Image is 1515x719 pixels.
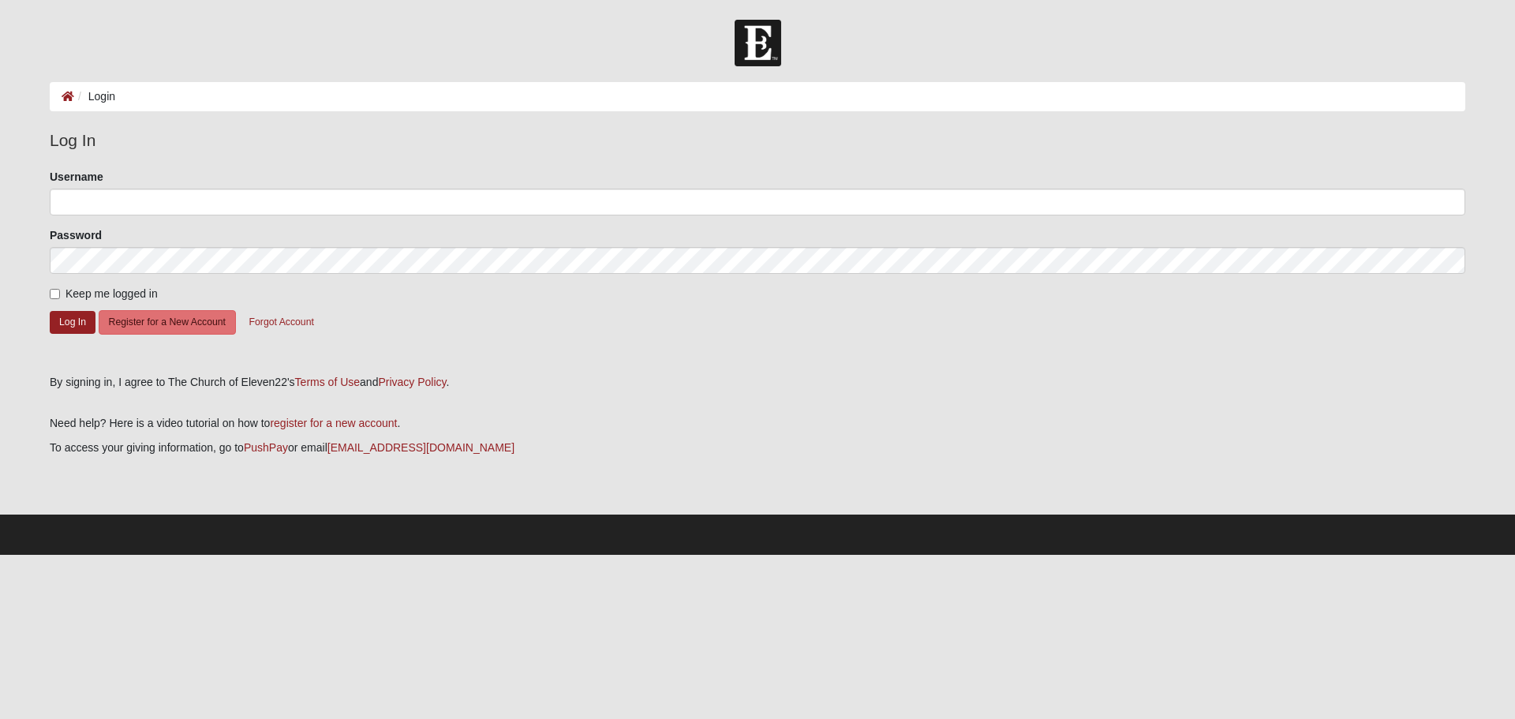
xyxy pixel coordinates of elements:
[50,169,103,185] label: Username
[50,311,95,334] button: Log In
[327,441,514,454] a: [EMAIL_ADDRESS][DOMAIN_NAME]
[99,310,236,335] button: Register for a New Account
[50,440,1465,456] p: To access your giving information, go to or email
[74,88,115,105] li: Login
[295,376,360,388] a: Terms of Use
[50,227,102,243] label: Password
[50,415,1465,432] p: Need help? Here is a video tutorial on how to .
[270,417,397,429] a: register for a new account
[735,20,781,66] img: Church of Eleven22 Logo
[65,287,158,300] span: Keep me logged in
[50,289,60,299] input: Keep me logged in
[50,374,1465,391] div: By signing in, I agree to The Church of Eleven22's and .
[50,128,1465,153] legend: Log In
[378,376,446,388] a: Privacy Policy
[244,441,288,454] a: PushPay
[239,310,324,335] button: Forgot Account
